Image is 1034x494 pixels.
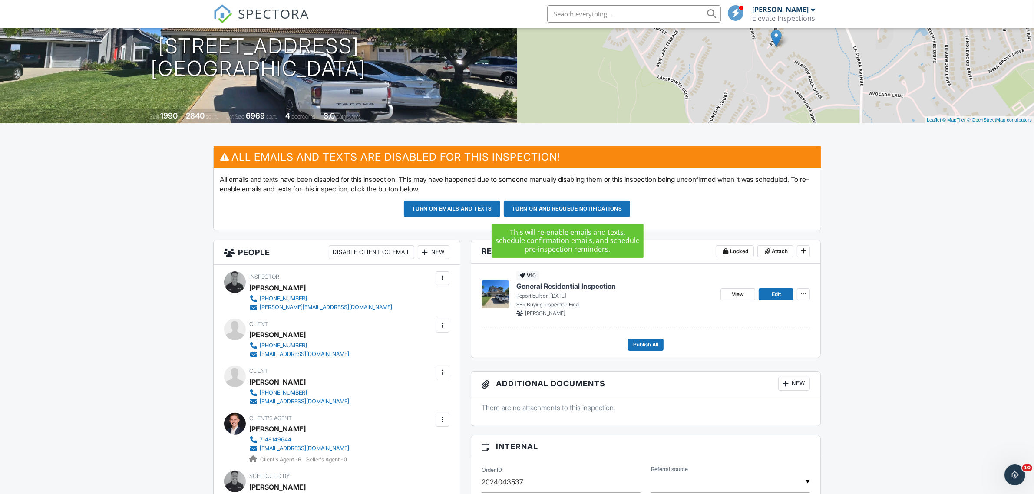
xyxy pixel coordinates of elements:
[504,201,631,217] button: Turn on and Requeue Notifications
[250,397,350,406] a: [EMAIL_ADDRESS][DOMAIN_NAME]
[214,146,821,168] h3: All emails and texts are disabled for this inspection!
[250,375,306,389] div: [PERSON_NAME]
[260,351,350,358] div: [EMAIL_ADDRESS][DOMAIN_NAME]
[260,342,307,349] div: [PHONE_NUMBER]
[418,245,449,259] div: New
[149,113,159,120] span: Built
[778,377,810,391] div: New
[967,117,1032,122] a: © OpenStreetMap contributors
[482,403,810,412] p: There are no attachments to this inspection.
[260,445,350,452] div: [EMAIL_ADDRESS][DOMAIN_NAME]
[344,456,347,463] strong: 0
[324,111,335,120] div: 3.0
[213,4,232,23] img: The Best Home Inspection Software - Spectora
[547,5,721,23] input: Search everything...
[250,341,350,350] a: [PHONE_NUMBER]
[160,111,178,120] div: 1990
[471,435,821,458] h3: Internal
[250,281,306,294] div: [PERSON_NAME]
[260,436,292,443] div: 7148149644
[220,175,814,194] p: All emails and texts have been disabled for this inspection. This may have happened due to someon...
[238,4,310,23] span: SPECTORA
[250,321,268,327] span: Client
[250,435,350,444] a: 7148149644
[260,295,307,302] div: [PHONE_NUMBER]
[651,465,688,473] label: Referral source
[250,273,280,280] span: Inspector
[250,368,268,374] span: Client
[206,113,218,120] span: sq. ft.
[214,240,460,265] h3: People
[250,294,393,303] a: [PHONE_NUMBER]
[404,201,500,217] button: Turn on emails and texts
[186,111,205,120] div: 2840
[250,444,350,453] a: [EMAIL_ADDRESS][DOMAIN_NAME]
[471,372,821,396] h3: Additional Documents
[250,350,350,359] a: [EMAIL_ADDRESS][DOMAIN_NAME]
[298,456,302,463] strong: 6
[1004,464,1025,485] iframe: Intercom live chat
[482,466,502,474] label: Order ID
[1022,464,1032,471] span: 10
[246,111,265,120] div: 6969
[250,473,290,479] span: Scheduled By
[285,111,290,120] div: 4
[151,35,366,81] h1: [STREET_ADDRESS] [GEOGRAPHIC_DATA]
[329,245,414,259] div: Disable Client CC Email
[336,113,361,120] span: bathrooms
[250,481,306,494] div: [PERSON_NAME]
[250,389,350,397] a: [PHONE_NUMBER]
[927,117,941,122] a: Leaflet
[291,113,315,120] span: bedrooms
[260,304,393,311] div: [PERSON_NAME][EMAIL_ADDRESS][DOMAIN_NAME]
[260,389,307,396] div: [PHONE_NUMBER]
[213,12,310,30] a: SPECTORA
[250,415,292,422] span: Client's Agent
[753,5,809,14] div: [PERSON_NAME]
[261,456,303,463] span: Client's Agent -
[925,116,1034,124] div: |
[250,422,306,435] a: [PERSON_NAME]
[226,113,244,120] span: Lot Size
[266,113,277,120] span: sq.ft.
[307,456,347,463] span: Seller's Agent -
[753,14,816,23] div: Elevate Inspections
[250,303,393,312] a: [PERSON_NAME][EMAIL_ADDRESS][DOMAIN_NAME]
[250,328,306,341] div: [PERSON_NAME]
[260,398,350,405] div: [EMAIL_ADDRESS][DOMAIN_NAME]
[942,117,966,122] a: © MapTiler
